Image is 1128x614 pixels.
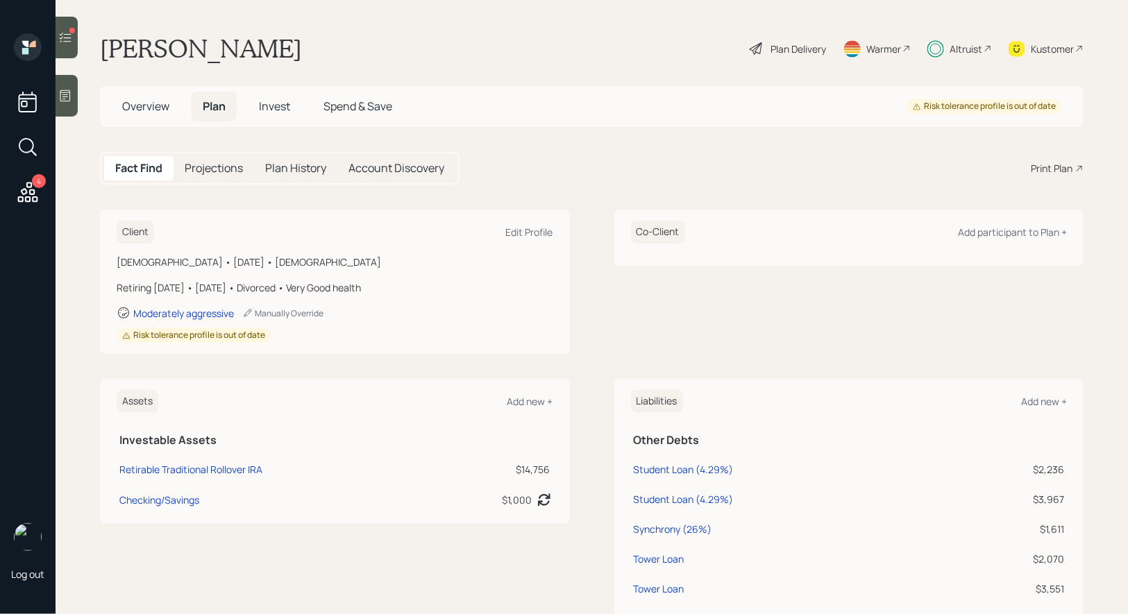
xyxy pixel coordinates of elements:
div: $3,967 [961,492,1064,506]
div: Tower Loan [634,552,684,566]
div: Checking/Savings [119,493,199,507]
div: Moderately aggressive [133,307,234,320]
div: Retiring [DATE] • [DATE] • Divorced • Very Good health [117,280,553,295]
h1: [PERSON_NAME] [100,33,302,64]
div: Manually Override [242,307,323,319]
div: Add new + [1021,395,1067,408]
div: Kustomer [1031,42,1074,56]
div: Risk tolerance profile is out of date [913,101,1056,112]
div: Edit Profile [506,225,553,239]
h5: Other Debts [634,434,1065,447]
h5: Investable Assets [119,434,550,447]
div: 4 [32,174,46,188]
div: $1,000 [503,493,532,507]
span: Spend & Save [323,99,392,114]
div: Log out [11,568,44,581]
h6: Client [117,221,154,244]
div: Warmer [866,42,901,56]
h5: Projections [185,162,243,175]
img: treva-nostdahl-headshot.png [14,523,42,551]
div: Plan Delivery [771,42,826,56]
span: Invest [259,99,290,114]
div: Retirable Traditional Rollover IRA [119,462,262,477]
div: $14,756 [440,462,550,477]
h6: Co-Client [631,221,685,244]
h6: Assets [117,390,158,413]
div: Risk tolerance profile is out of date [122,330,265,341]
div: $1,611 [961,522,1064,536]
div: Add new + [507,395,553,408]
h5: Plan History [265,162,326,175]
div: Add participant to Plan + [958,225,1067,239]
div: $2,236 [961,462,1064,477]
span: Plan [203,99,226,114]
h6: Liabilities [631,390,683,413]
div: $3,551 [961,581,1064,596]
div: $2,070 [961,552,1064,566]
div: Altruist [950,42,982,56]
div: Student Loan (4.29%) [634,492,734,506]
span: Overview [122,99,169,114]
h5: Fact Find [115,162,162,175]
h5: Account Discovery [348,162,444,175]
div: [DEMOGRAPHIC_DATA] • [DATE] • [DEMOGRAPHIC_DATA] [117,255,553,269]
div: Print Plan [1031,161,1072,176]
div: Tower Loan [634,581,684,596]
div: Synchrony (26%) [634,522,712,536]
div: Student Loan (4.29%) [634,462,734,477]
